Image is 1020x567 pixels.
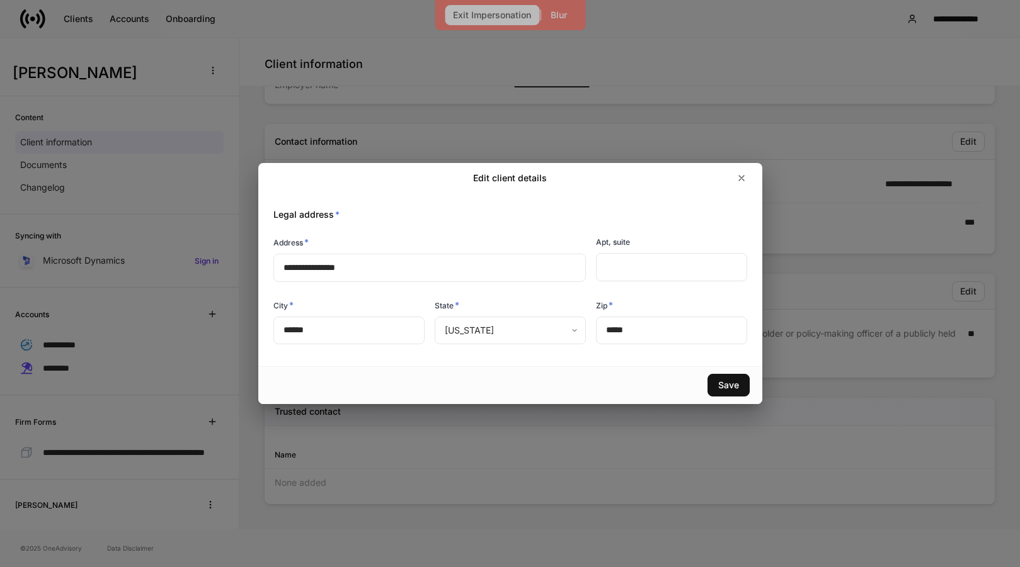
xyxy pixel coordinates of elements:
[596,299,613,312] h6: Zip
[718,381,739,390] div: Save
[273,299,294,312] h6: City
[596,236,630,248] h6: Apt, suite
[453,11,531,20] div: Exit Impersonation
[708,374,750,396] button: Save
[435,317,585,344] div: [US_STATE]
[473,172,547,184] h2: Edit client details
[273,236,309,249] h6: Address
[263,193,747,221] div: Legal address
[435,299,459,312] h6: State
[551,11,567,20] div: Blur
